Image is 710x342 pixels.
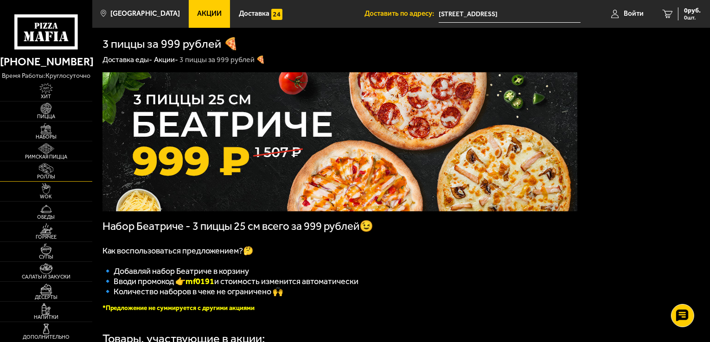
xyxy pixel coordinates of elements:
[110,10,180,17] span: [GEOGRAPHIC_DATA]
[102,55,153,64] a: Доставка еды-
[102,38,239,50] h1: 3 пиццы за 999 рублей 🍕
[684,7,701,14] span: 0 руб.
[684,15,701,20] span: 0 шт.
[439,6,581,23] input: Ваш адрес доставки
[186,276,215,286] b: mf0191
[102,266,249,276] span: 🔹 Добавляй набор Беатриче в корзину
[102,286,283,297] span: 🔹 Количество наборов в чеке не ограничено 🙌
[239,10,269,17] span: Доставка
[102,246,254,256] span: Как воспользоваться предложением?🤔
[624,10,644,17] span: Войти
[102,276,359,286] span: 🔹 Вводи промокод 👉 и стоимость изменится автоматически
[271,9,282,20] img: 15daf4d41897b9f0e9f617042186c801.svg
[102,72,577,211] img: 1024x1024
[365,10,439,17] span: Доставить по адресу:
[179,55,265,65] div: 3 пиццы за 999 рублей 🍕
[102,220,374,233] span: Набор Беатриче - 3 пиццы 25 см всего за 999 рублей😉
[154,55,178,64] a: Акции-
[102,304,255,312] font: *Предложение не суммируется с другими акциями
[197,10,222,17] span: Акции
